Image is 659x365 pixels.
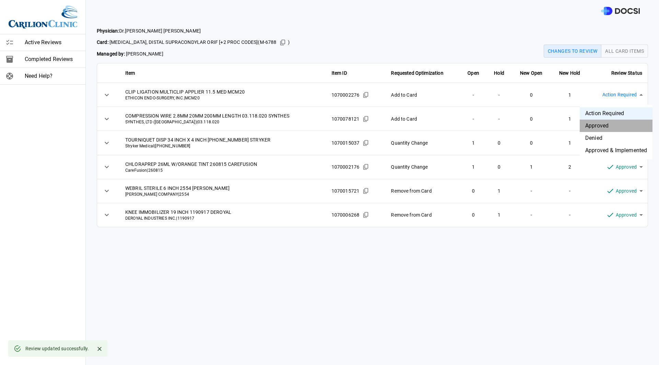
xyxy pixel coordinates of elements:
div: Review updated successfully. [25,342,89,355]
li: Approved [580,120,652,132]
button: Close [94,344,105,354]
li: Action Required [580,107,652,120]
li: Approved & Implemented [580,144,652,157]
li: Denied [580,132,652,144]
